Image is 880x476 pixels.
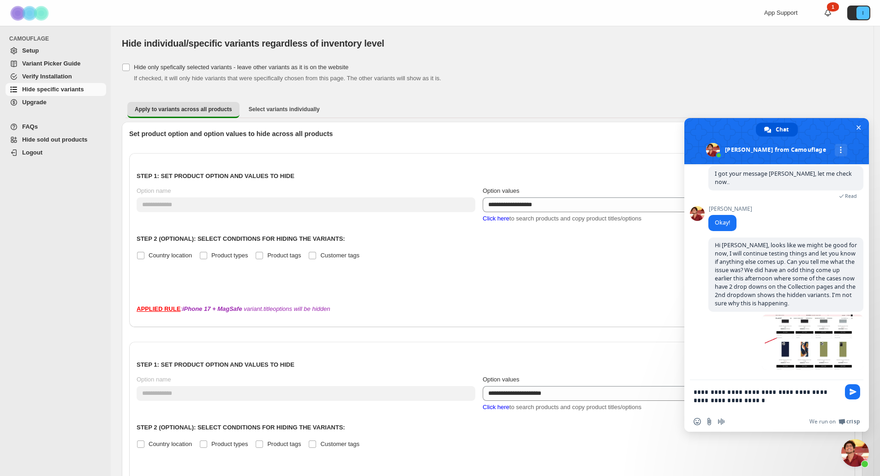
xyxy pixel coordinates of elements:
span: I got your message [PERSON_NAME], let me check now.. [715,170,852,186]
span: to search products and copy product titles/options [483,215,641,222]
span: Click here [483,404,509,411]
span: Country location [149,440,192,447]
span: Customer tags [320,252,359,259]
span: Product tags [267,252,301,259]
textarea: Compose your message... [694,380,841,411]
span: Logout [22,149,42,156]
a: Hide sold out products [6,133,106,146]
span: Click here [483,215,509,222]
img: Camouflage [7,0,54,26]
a: Close chat [841,439,869,467]
strong: APPLIED RULE [137,305,180,312]
span: Option name [137,376,171,383]
span: Send [845,384,860,399]
span: Upgrade [22,99,47,106]
span: Setup [22,47,39,54]
span: Product types [211,252,248,259]
span: Option name [137,187,171,194]
span: Okay! [715,219,730,226]
a: We run onCrisp [809,418,860,425]
a: 1 [823,8,832,18]
span: Country location [149,252,192,259]
span: Insert an emoji [694,418,701,425]
span: Option values [483,187,520,194]
div: : variant.title options will be hidden [137,304,848,314]
span: CAMOUFLAGE [9,35,106,42]
span: Hide specific variants [22,86,84,93]
a: Hide specific variants [6,83,106,96]
span: Send a file [706,418,713,425]
span: Close chat [854,123,863,132]
span: We run on [809,418,836,425]
p: Step 2 (Optional): Select conditions for hiding the variants: [137,234,848,244]
span: Customer tags [320,440,359,447]
span: [PERSON_NAME] [708,206,752,212]
span: Chat [776,123,789,137]
span: Product tags [267,440,301,447]
a: FAQs [6,120,106,133]
p: Step 1: Set product option and values to hide [137,360,848,369]
span: Variant Picker Guide [22,60,80,67]
span: Avatar with initials I [856,6,869,19]
p: Step 1: Set product option and values to hide [137,172,848,181]
div: 1 [827,2,839,12]
button: Apply to variants across all products [127,102,239,118]
span: App Support [764,9,797,16]
span: Audio message [718,418,725,425]
span: Apply to variants across all products [135,106,232,113]
a: Upgrade [6,96,106,109]
p: Step 2 (Optional): Select conditions for hiding the variants: [137,423,848,432]
span: Select variants individually [249,106,320,113]
a: Verify Installation [6,70,106,83]
button: Select variants individually [241,102,327,117]
span: Crisp [846,418,860,425]
span: Hi [PERSON_NAME], looks like we might be good for now, I will continue testing things and let you... [715,241,857,307]
span: Verify Installation [22,73,72,80]
span: Hide sold out products [22,136,88,143]
span: Option values [483,376,520,383]
p: Set product option and option values to hide across all products [129,129,855,138]
span: FAQs [22,123,38,130]
b: iPhone 17 + MagSafe [182,305,242,312]
text: I [862,10,863,16]
span: Product types [211,440,248,447]
button: Avatar with initials I [847,6,870,20]
span: Hide only spefically selected variants - leave other variants as it is on the website [134,64,348,71]
span: to search products and copy product titles/options [483,404,641,411]
span: If checked, it will only hide variants that were specifically chosen from this page. The other va... [134,75,441,82]
span: Read [845,193,857,199]
a: Setup [6,44,106,57]
a: Chat [756,123,798,137]
a: Logout [6,146,106,159]
a: Variant Picker Guide [6,57,106,70]
span: Hide individual/specific variants regardless of inventory level [122,38,384,48]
